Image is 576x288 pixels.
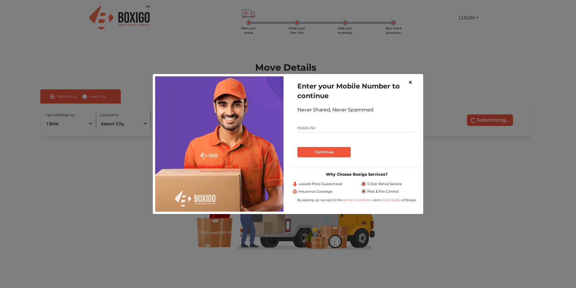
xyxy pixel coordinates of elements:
button: Continue [297,147,351,157]
span: 5 Star Rated Service [367,181,402,187]
span: × [408,78,412,87]
button: Close [403,74,417,91]
h3: Why Choose Boxigo Services? [293,172,421,177]
span: Lowest Price Guaranteed [299,181,342,187]
a: privacy policy [379,198,402,202]
a: terms & conditions [343,198,373,202]
span: Pest & Fire Control [367,189,399,194]
span: Insurance Coverage [299,189,333,194]
div: Never Shared, Never Spammed [297,106,416,114]
h1: Enter your Mobile Number to continue [297,81,416,101]
input: Mobile No [297,123,416,133]
div: By signing up I accept to the and of Boxigo [293,198,421,202]
img: relocation-img [155,76,283,212]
